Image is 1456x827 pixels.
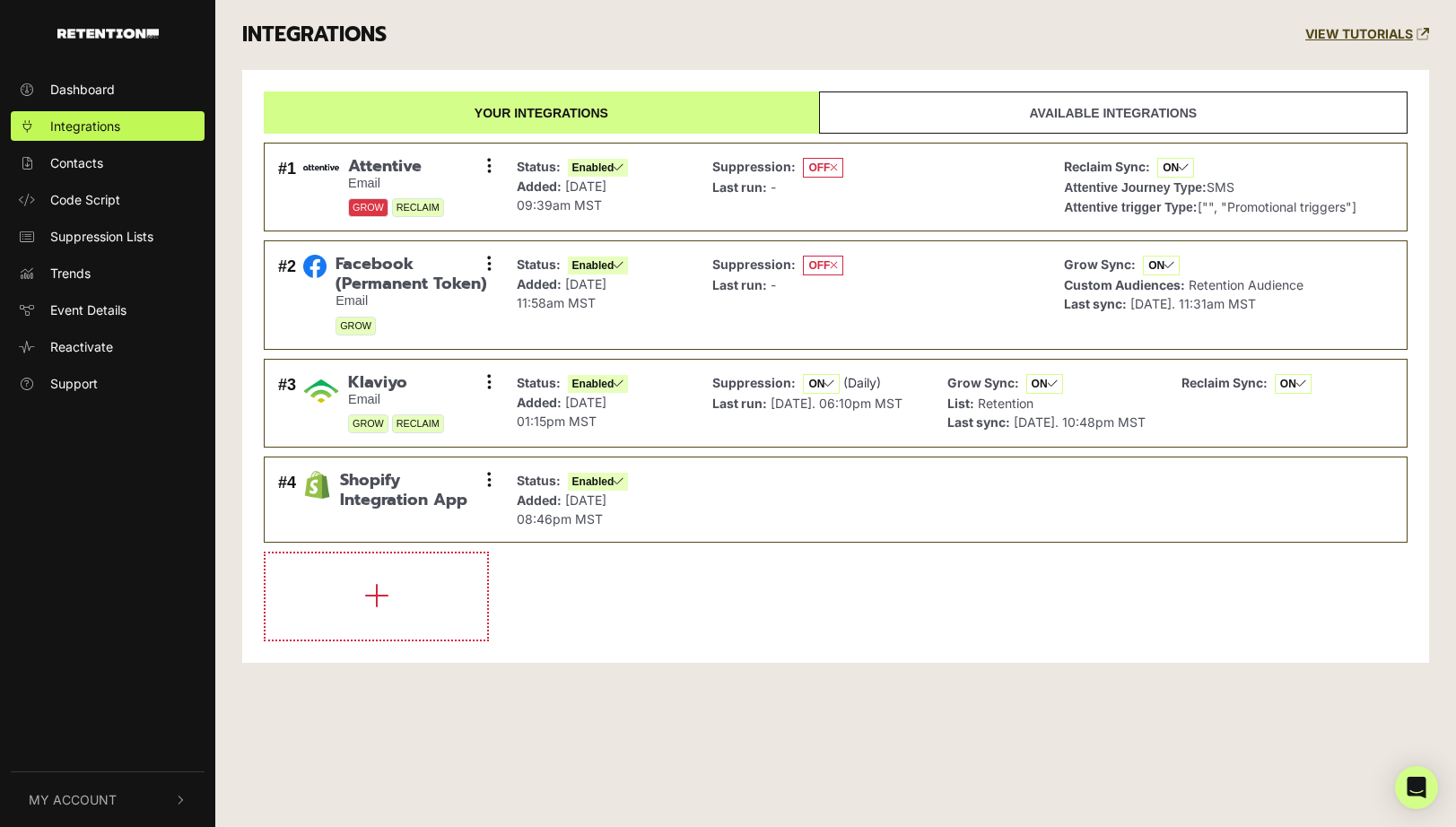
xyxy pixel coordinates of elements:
img: Attentive [303,164,339,170]
strong: List: [947,396,974,411]
span: Dashboard [50,80,115,99]
span: ON [1275,374,1312,394]
span: ON [1026,374,1063,394]
span: RECLAIM [392,198,444,217]
strong: Status: [517,257,561,272]
img: Klaviyo [303,373,339,409]
strong: Attentive Journey Type: [1064,180,1206,195]
strong: Added: [517,276,562,292]
img: Retention.com [57,29,159,39]
span: Enabled [568,159,629,177]
span: GROW [348,414,388,433]
span: ON [1143,256,1180,275]
div: #1 [278,157,296,218]
strong: Status: [517,159,561,174]
span: (Daily) [843,375,881,390]
strong: Suppression: [712,375,796,390]
span: Enabled [568,257,629,274]
a: Reactivate [11,332,205,361]
a: Available integrations [819,91,1408,134]
a: Your integrations [264,91,819,134]
a: Support [11,369,205,398]
span: Contacts [50,153,103,172]
span: My Account [29,790,117,809]
strong: Added: [517,395,562,410]
span: [DATE]. 10:48pm MST [1014,414,1146,430]
span: Reactivate [50,337,113,356]
button: My Account [11,772,205,827]
div: #4 [278,471,296,528]
span: OFF [803,158,843,178]
a: Suppression Lists [11,222,205,251]
strong: Suppression: [712,159,796,174]
span: Integrations [50,117,120,135]
span: GROW [336,317,376,335]
span: Enabled [568,473,629,491]
span: Shopify Integration App [340,471,490,509]
small: Email [336,293,489,309]
a: Code Script [11,185,205,214]
a: Event Details [11,295,205,325]
strong: Last run: [712,396,767,411]
span: Suppression Lists [50,227,153,246]
span: - [771,277,776,292]
span: [DATE]. 11:31am MST [1130,296,1256,311]
a: Dashboard [11,74,205,104]
strong: Last run: [712,179,767,195]
span: Retention [978,396,1033,411]
a: Integrations [11,111,205,141]
span: Retention Audience [1189,277,1303,292]
span: GROW [348,198,388,217]
div: Open Intercom Messenger [1395,766,1438,809]
span: [DATE]. 06:10pm MST [771,396,902,411]
span: ON [803,374,840,394]
span: Trends [50,264,91,283]
a: Trends [11,258,205,288]
strong: Suppression: [712,257,796,272]
strong: Added: [517,492,562,508]
span: Code Script [50,190,120,209]
h3: INTEGRATIONS [242,22,387,48]
span: ON [1157,158,1194,178]
strong: Status: [517,375,561,390]
a: VIEW TUTORIALS [1305,27,1429,42]
strong: Custom Audiences: [1064,277,1185,292]
strong: Grow Sync: [947,375,1019,390]
span: Enabled [568,375,629,393]
small: Email [348,176,444,191]
span: [DATE] 01:15pm MST [517,395,606,429]
strong: Last sync: [1064,296,1127,311]
strong: Reclaim Sync: [1181,375,1268,390]
span: Event Details [50,300,126,319]
strong: Grow Sync: [1064,257,1136,272]
div: #3 [278,373,296,434]
span: [DATE] 09:39am MST [517,178,606,213]
strong: Reclaim Sync: [1064,159,1150,174]
img: Shopify Integration App [303,471,331,499]
span: Facebook (Permanent Token) [336,255,489,293]
strong: Last sync: [947,414,1010,430]
div: #2 [278,255,296,335]
a: Contacts [11,148,205,178]
p: SMS ["", "Promotional triggers"] [1064,157,1356,217]
strong: Attentive trigger Type: [1064,200,1197,214]
span: Support [50,374,98,393]
span: RECLAIM [392,414,444,433]
strong: Added: [517,178,562,194]
small: Email [348,392,444,407]
span: OFF [803,256,843,275]
strong: Last run: [712,277,767,292]
span: Attentive [348,157,444,177]
span: Klaviyo [348,373,444,393]
img: Facebook (Permanent Token) [303,255,327,278]
span: - [771,179,776,195]
strong: Status: [517,473,561,488]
